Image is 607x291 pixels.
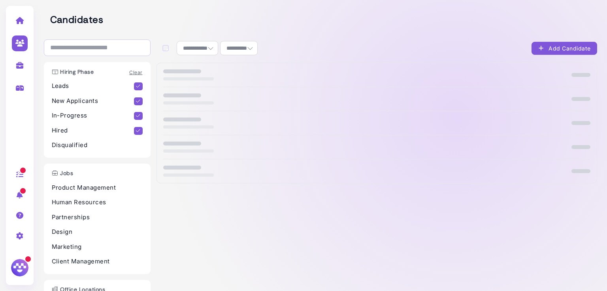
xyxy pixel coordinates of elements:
[52,126,134,135] p: Hired
[52,257,143,266] p: Client Management
[10,258,30,278] img: Megan
[50,14,597,26] h2: Candidates
[52,82,134,91] p: Leads
[532,42,597,55] button: Add Candidate
[52,213,143,222] p: Partnerships
[48,69,98,75] h3: Hiring Phase
[52,183,143,192] p: Product Management
[52,228,143,237] p: Design
[538,44,591,52] div: Add Candidate
[129,69,142,75] a: Clear
[52,198,143,207] p: Human Resources
[52,97,134,106] p: New Applicants
[48,170,77,177] h3: Jobs
[52,111,134,120] p: In-Progress
[52,141,143,150] p: Disqualified
[52,242,143,252] p: Marketing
